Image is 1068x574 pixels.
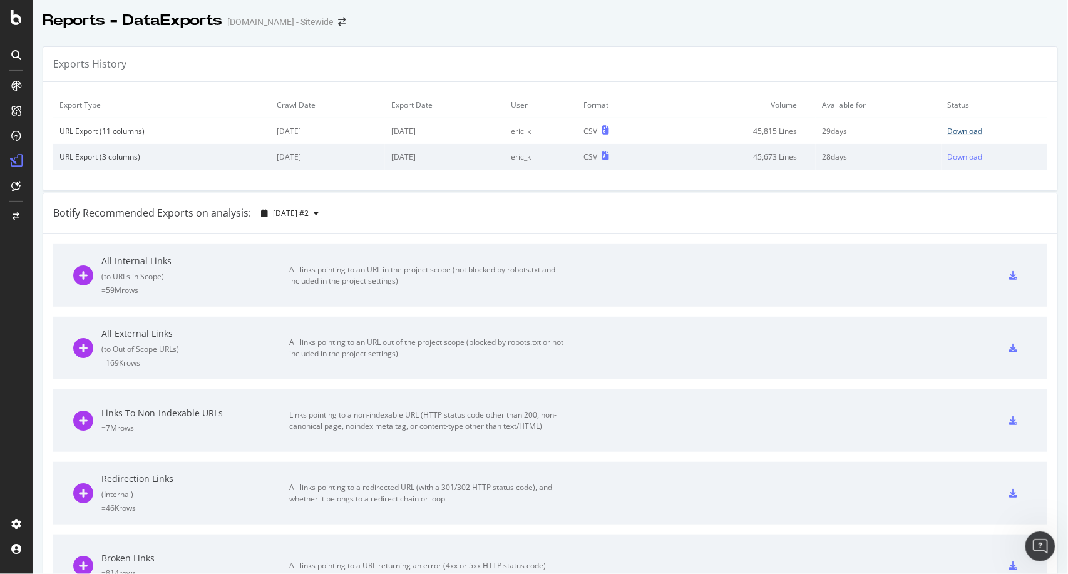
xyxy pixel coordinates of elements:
[101,255,289,267] div: All Internal Links
[73,73,142,83] code: /department/*
[662,92,816,118] td: Volume
[29,46,230,58] li: -
[19,410,29,420] button: Emoji picker
[583,126,597,136] div: CSV
[59,126,264,136] div: URL Export (11 columns)
[816,144,941,170] td: 28 days
[289,264,571,287] div: All links pointing to an URL in the project scope (not blocked by robots.txt and included in the ...
[44,31,203,41] code: /department/code/l1-category/*
[57,46,152,56] code: /department/code/*
[338,18,346,26] div: arrow-right-arrow-left
[385,92,505,118] td: Export Date
[1025,531,1055,561] iframe: Intercom live chat
[43,10,222,31] div: Reports - DataExports
[101,473,289,485] div: Redirection Links
[20,364,230,401] div: Here's the segment configuration file you can copy for your 5-level hierarchy (Department > Code ...
[215,405,235,425] button: Send a message…
[20,108,230,194] div: Our system processes segment rules from top to bottom and assigns URLs to the first matching segm...
[289,409,571,432] div: Links pointing to a non-indexable URL (HTTP status code other than 200, non-canonical page, noind...
[220,5,242,28] div: Close
[816,118,941,145] td: 29 days
[505,92,578,118] td: User
[20,256,230,280] div: Would you like help structuring the specific URL patterns for your department hierarchy?
[20,201,230,250] div: This approach prevents your broad department rules from capturing URLs that should be categorized...
[662,118,816,145] td: 45,815 Lines
[196,5,220,29] button: Home
[948,126,1041,136] a: Download
[39,410,49,420] button: Gif picker
[8,5,32,29] button: go back
[1009,344,1018,352] div: csv-export
[948,151,983,162] div: Download
[101,357,289,368] div: = 169K rows
[101,423,289,433] div: = 7M rows
[816,92,941,118] td: Available for
[505,118,578,145] td: eric_k
[256,203,324,223] button: [DATE] #2
[101,285,289,295] div: = 59M rows
[289,337,571,359] div: All links pointing to an URL out of the project scope (blocked by robots.txt or not included in t...
[10,298,240,336] div: Eric says…
[1009,561,1018,570] div: csv-export
[11,384,240,405] textarea: Message…
[61,16,156,28] p: The team can also help
[662,144,816,170] td: 45,673 Lines
[29,61,120,83] b: Department (most generic)
[577,92,662,118] td: Format
[61,6,151,16] h1: Customer Support
[59,410,69,420] button: Upload attachment
[289,560,571,571] div: All links pointing to a URL returning an error (4xx or 5xx HTTP status code)
[29,46,54,56] b: Code
[505,144,578,170] td: eric_k
[101,271,289,282] div: ( to URLs in Scope )
[270,144,385,170] td: [DATE]
[115,354,136,376] button: Scroll to bottom
[270,92,385,118] td: Crawl Date
[101,552,289,565] div: Broken Links
[20,91,134,101] b: Why This Order Works:
[948,126,983,136] div: Download
[1009,489,1018,498] div: csv-export
[385,118,505,145] td: [DATE]
[53,206,251,220] div: Botify Recommended Exports on analysis:
[29,61,230,84] li: -
[948,151,1041,162] a: Download
[227,16,333,28] div: [DOMAIN_NAME] - Sitewide
[101,344,289,354] div: ( to Out of Scope URLs )
[101,407,289,419] div: Links To Non-Indexable URLs
[126,298,240,325] div: Share the file to copy
[1009,271,1018,280] div: csv-export
[80,410,90,420] button: Start recording
[29,31,41,41] b: L1
[36,7,56,27] img: Profile image for Customer Support
[136,305,230,318] div: Share the file to copy
[29,31,230,43] li: -
[53,57,126,71] div: Exports History
[59,151,264,162] div: URL Export (3 columns)
[128,352,138,362] span: Scroll badge
[289,482,571,505] div: All links pointing to a redirected URL (with a 301/302 HTTP status code), and whether it belongs ...
[101,327,289,340] div: All External Links
[1009,416,1018,425] div: csv-export
[101,489,289,500] div: ( Internal )
[942,92,1047,118] td: Status
[583,151,597,162] div: CSV
[53,92,270,118] td: Export Type
[385,144,505,170] td: [DATE]
[270,118,385,145] td: [DATE]
[273,208,309,218] span: 2025 Aug. 21st #2
[101,503,289,513] div: = 46K rows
